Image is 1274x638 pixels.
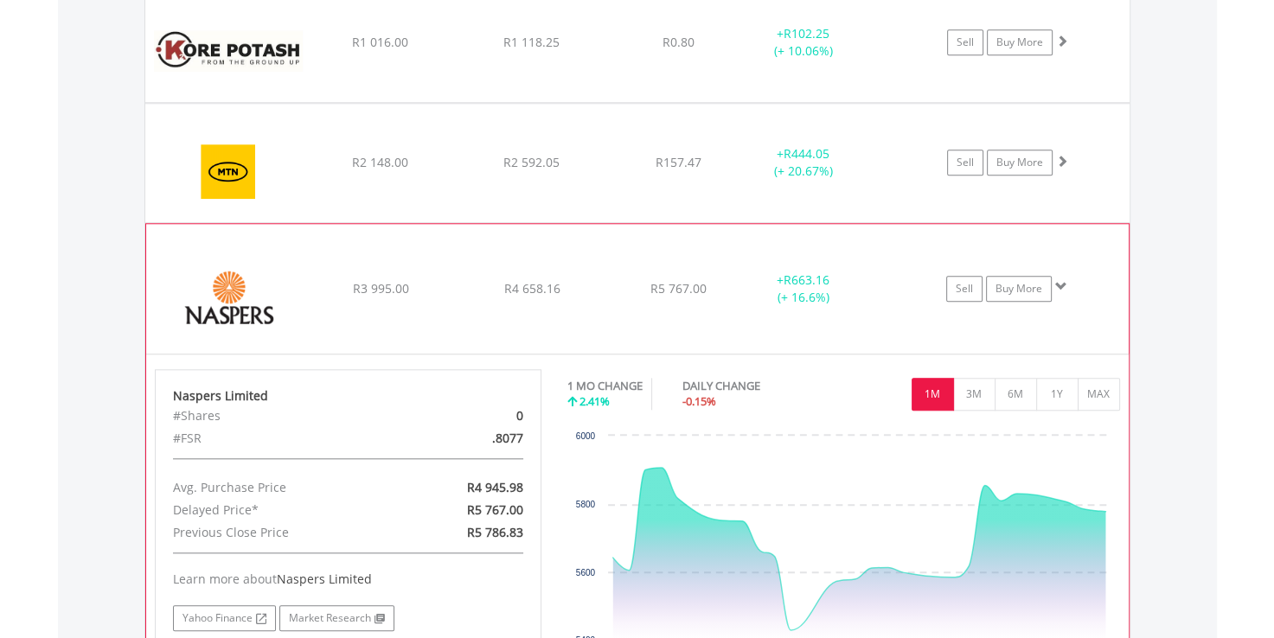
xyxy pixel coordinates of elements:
[739,145,869,180] div: + (+ 20.67%)
[173,571,524,588] div: Learn more about
[352,34,408,50] span: R1 016.00
[173,387,524,405] div: Naspers Limited
[160,499,411,521] div: Delayed Price*
[277,571,372,587] span: Naspers Limited
[352,280,408,297] span: R3 995.00
[411,427,536,450] div: .8077
[503,154,560,170] span: R2 592.05
[682,393,716,409] span: -0.15%
[947,150,983,175] a: Sell
[160,521,411,544] div: Previous Close Price
[682,378,821,394] div: DAILY CHANGE
[995,378,1037,411] button: 6M
[503,34,560,50] span: R1 118.25
[784,271,829,288] span: R663.16
[1036,378,1079,411] button: 1Y
[160,405,411,427] div: #Shares
[656,154,701,170] span: R157.47
[576,568,596,577] text: 5600
[567,378,643,394] div: 1 MO CHANGE
[160,427,411,450] div: #FSR
[663,34,695,50] span: R0.80
[739,25,869,60] div: + (+ 10.06%)
[503,280,560,297] span: R4 658.16
[953,378,996,411] button: 3M
[154,4,303,98] img: EQU.ZA.KP2.png
[576,500,596,509] text: 5800
[784,145,829,162] span: R444.05
[947,29,983,55] a: Sell
[160,476,411,499] div: Avg. Purchase Price
[467,524,523,540] span: R5 786.83
[738,271,867,306] div: + (+ 16.6%)
[173,605,276,631] a: Yahoo Finance
[946,276,983,302] a: Sell
[1078,378,1120,411] button: MAX
[986,276,1052,302] a: Buy More
[650,280,707,297] span: R5 767.00
[352,154,408,170] span: R2 148.00
[411,405,536,427] div: 0
[576,431,596,441] text: 6000
[155,246,304,349] img: EQU.ZA.NPN.png
[279,605,394,631] a: Market Research
[987,150,1053,175] a: Buy More
[579,393,610,409] span: 2.41%
[467,479,523,495] span: R4 945.98
[987,29,1053,55] a: Buy More
[467,501,523,518] span: R5 767.00
[154,125,303,218] img: EQU.ZA.MTN.png
[912,378,954,411] button: 1M
[784,25,829,41] span: R102.25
